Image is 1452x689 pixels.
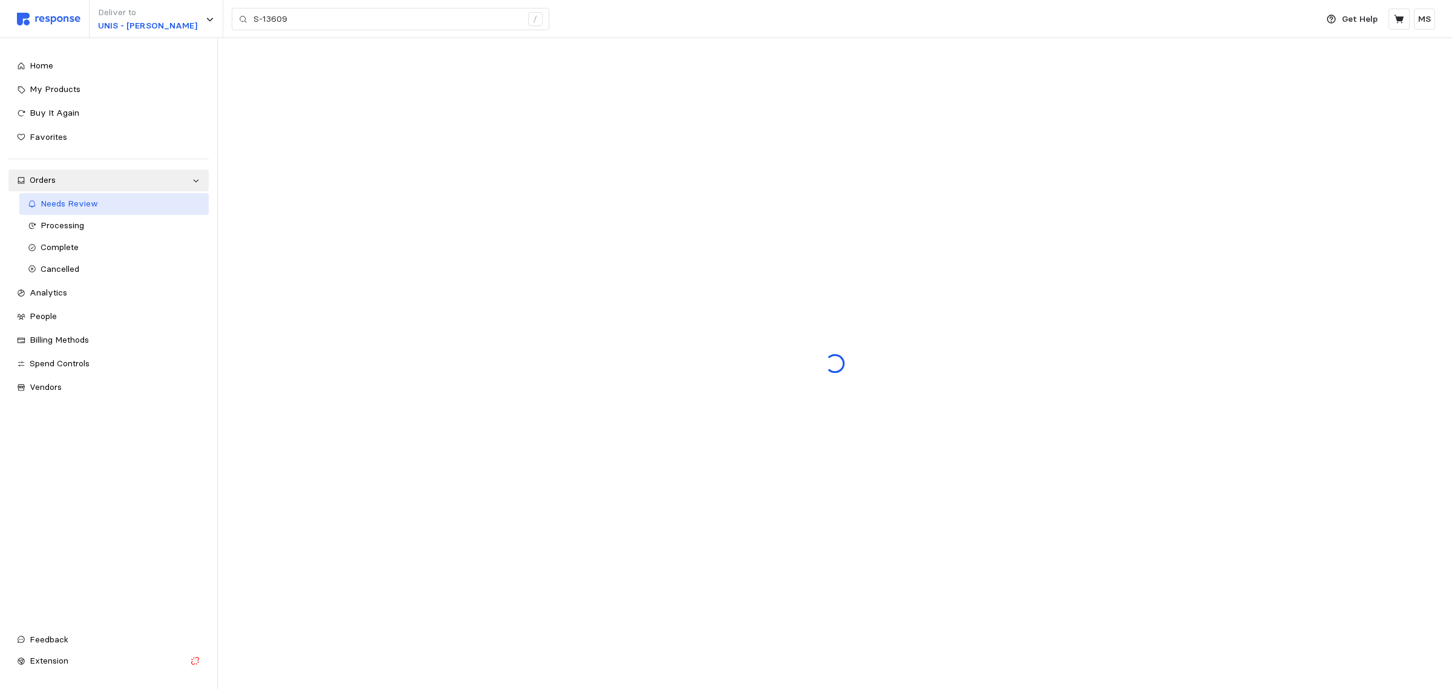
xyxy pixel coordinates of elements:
button: MS [1414,8,1435,30]
span: Needs Review [41,198,98,209]
a: My Products [8,79,209,101]
button: Feedback [8,629,209,651]
a: Home [8,55,209,77]
img: svg%3e [17,13,80,25]
p: MS [1418,13,1431,26]
div: / [528,12,543,27]
button: Get Help [1320,8,1385,31]
a: Billing Methods [8,329,209,351]
span: My Products [30,84,80,94]
span: Analytics [30,287,67,298]
a: Spend Controls [8,353,209,375]
span: Spend Controls [30,358,90,369]
span: Buy It Again [30,107,79,118]
span: Processing [41,220,84,231]
a: Buy It Again [8,102,209,124]
p: UNIS - [PERSON_NAME] [98,19,197,33]
a: Favorites [8,127,209,148]
a: Vendors [8,377,209,398]
span: Vendors [30,381,62,392]
span: People [30,311,57,321]
a: Complete [19,237,209,259]
a: Processing [19,215,209,237]
span: Home [30,60,53,71]
button: Extension [8,650,209,672]
span: Favorites [30,131,67,142]
span: Complete [41,242,79,252]
a: Cancelled [19,259,209,280]
span: Extension [30,655,68,666]
span: Billing Methods [30,334,89,345]
p: Get Help [1342,13,1378,26]
span: Cancelled [41,263,79,274]
input: Search for a product name or SKU [253,8,522,30]
a: Needs Review [19,193,209,215]
a: Analytics [8,282,209,304]
a: People [8,306,209,328]
div: Orders [30,174,188,187]
a: Orders [8,170,209,191]
span: Feedback [30,634,68,645]
p: Deliver to [98,6,197,19]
